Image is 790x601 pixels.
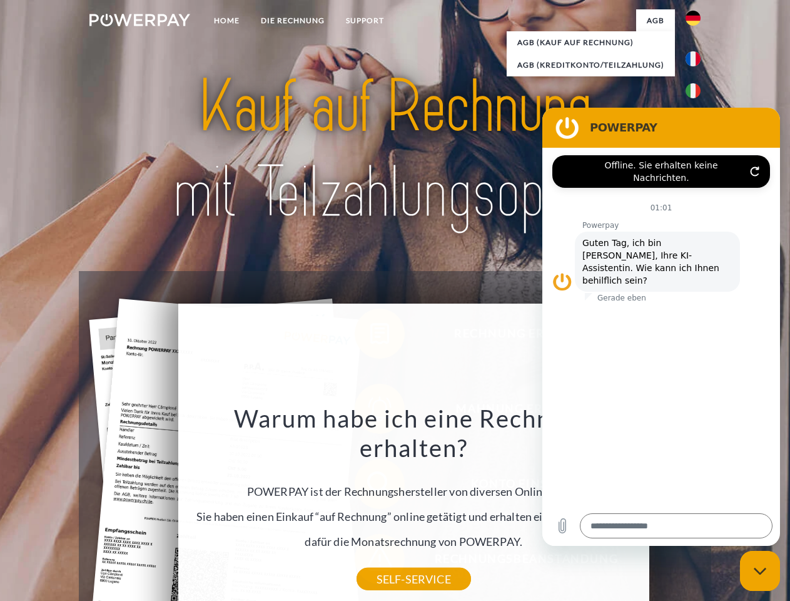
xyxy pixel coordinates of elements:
[335,9,395,32] a: SUPPORT
[203,9,250,32] a: Home
[250,9,335,32] a: DIE RECHNUNG
[357,568,471,590] a: SELF-SERVICE
[686,11,701,26] img: de
[185,403,642,463] h3: Warum habe ich eine Rechnung erhalten?
[740,551,780,591] iframe: Schaltfläche zum Öffnen des Messaging-Fensters; Konversation läuft
[686,83,701,98] img: it
[686,51,701,66] img: fr
[542,108,780,546] iframe: Messaging-Fenster
[89,14,190,26] img: logo-powerpay-white.svg
[185,403,642,579] div: POWERPAY ist der Rechnungshersteller von diversen Onlineshops. Sie haben einen Einkauf “auf Rechn...
[507,54,675,76] a: AGB (Kreditkonto/Teilzahlung)
[507,31,675,54] a: AGB (Kauf auf Rechnung)
[636,9,675,32] a: agb
[119,60,671,240] img: title-powerpay_de.svg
